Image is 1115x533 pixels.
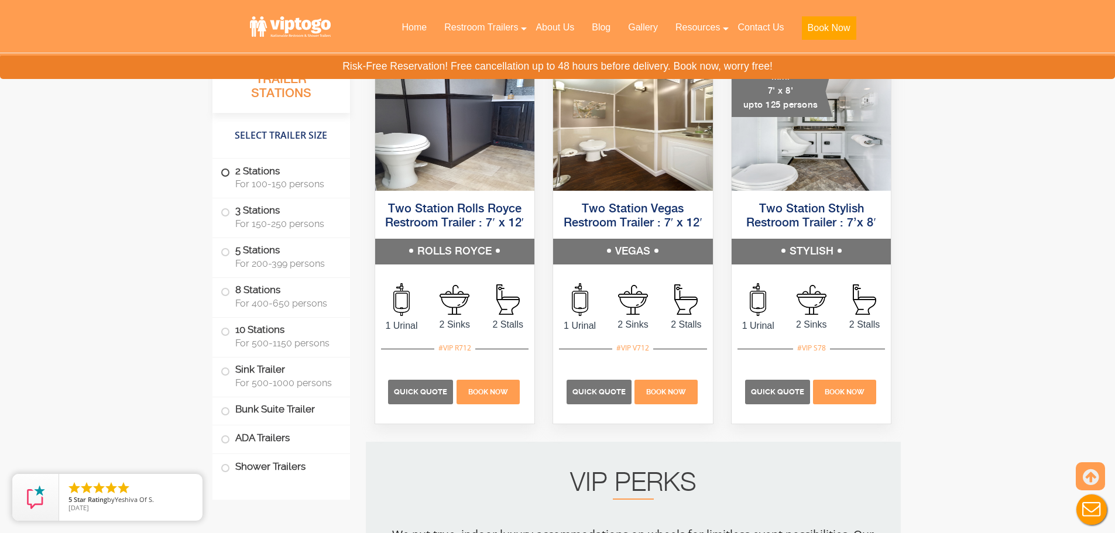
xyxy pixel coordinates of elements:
span: 2 Sinks [428,318,481,332]
label: Shower Trailers [221,454,342,479]
img: an icon of sink [440,285,469,315]
a: Blog [583,15,619,40]
h4: Select Trailer Size [212,118,350,152]
label: 2 Stations [221,159,342,195]
label: 8 Stations [221,278,342,314]
img: an icon of stall [674,284,698,315]
span: 2 Stalls [838,318,891,332]
label: 5 Stations [221,238,342,274]
a: Home [393,15,435,40]
span: 2 Stalls [660,318,713,332]
a: Quick Quote [567,387,633,397]
img: an icon of urinal [393,283,410,316]
span: Yeshiva Of S. [115,495,154,504]
div: #VIP V712 [612,341,653,356]
img: an icon of stall [853,284,876,315]
span: 2 Stalls [481,318,534,332]
span: For 150-250 persons [235,218,336,229]
span: Star Rating [74,495,107,504]
li:  [104,481,118,495]
span: For 100-150 persons [235,178,336,190]
a: Quick Quote [388,387,455,397]
h5: VEGAS [553,239,713,264]
img: an icon of urinal [750,283,766,316]
span: Quick Quote [572,387,626,396]
span: Book Now [646,388,686,396]
a: Two Station Rolls Royce Restroom Trailer : 7′ x 12′ [385,203,524,229]
span: For 400-650 persons [235,297,336,308]
div: Mini 7' x 8' upto 125 persons [732,66,833,117]
span: For 500-1000 persons [235,377,336,388]
label: 3 Stations [221,198,342,235]
a: Book Now [455,387,521,397]
span: [DATE] [68,503,89,512]
span: Quick Quote [394,387,447,396]
a: Two Station Stylish Restroom Trailer : 7’x 8′ [746,203,876,229]
img: A mini restroom trailer with two separate stations and separate doors for males and females [732,56,891,191]
a: About Us [527,15,583,40]
img: Review Rating [24,486,47,509]
span: 2 Sinks [785,318,838,332]
a: Book Now [633,387,699,397]
li:  [67,481,81,495]
span: For 200-399 persons [235,258,336,269]
img: an icon of stall [496,284,520,315]
span: For 500-1150 persons [235,337,336,348]
img: an icon of urinal [572,283,588,316]
a: Quick Quote [745,387,812,397]
li:  [80,481,94,495]
span: Quick Quote [751,387,804,396]
h5: ROLLS ROYCE [375,239,535,264]
h2: VIP PERKS [389,472,877,500]
label: 10 Stations [221,317,342,353]
label: Sink Trailer [221,357,342,393]
button: Live Chat [1068,486,1115,533]
h3: All Restroom Trailer Stations [212,56,350,112]
span: 1 Urinal [375,319,428,333]
span: 1 Urinal [732,319,785,333]
a: Restroom Trailers [435,15,527,40]
a: Book Now [812,387,878,397]
img: Side view of two station restroom trailer with separate doors for males and females [375,56,535,191]
a: Resources [667,15,729,40]
li:  [92,481,106,495]
a: Contact Us [729,15,792,40]
label: ADA Trailers [221,425,342,451]
span: 2 Sinks [606,318,660,332]
h5: STYLISH [732,239,891,264]
li:  [116,481,131,495]
span: Book Now [825,388,864,396]
label: Bunk Suite Trailer [221,397,342,422]
a: Book Now [793,15,865,47]
a: Two Station Vegas Restroom Trailer : 7′ x 12′ [564,203,702,229]
img: an icon of sink [797,285,826,315]
img: Side view of two station restroom trailer with separate doors for males and females [553,56,713,191]
span: by [68,496,193,504]
div: #VIP R712 [434,341,475,356]
div: #VIP S78 [793,341,830,356]
button: Book Now [802,16,856,40]
span: Book Now [468,388,508,396]
span: 5 [68,495,72,504]
img: an icon of sink [618,285,648,315]
a: Gallery [619,15,667,40]
span: 1 Urinal [553,319,606,333]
